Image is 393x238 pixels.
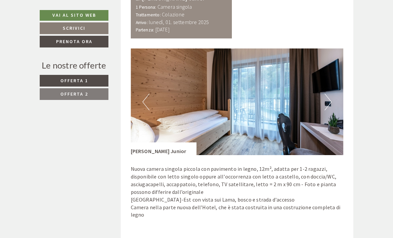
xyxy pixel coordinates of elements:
[40,10,108,21] a: Vai al sito web
[136,12,161,18] small: Trattamento:
[162,11,184,18] b: Colazione
[131,48,344,155] img: image
[155,26,169,33] b: [DATE]
[60,91,88,97] span: Offerta 2
[136,27,154,33] small: Partenza:
[10,33,101,37] small: 10:10
[149,19,209,25] b: lunedì, 01. settembre 2025
[157,3,192,10] b: Camera singola
[131,142,196,155] div: [PERSON_NAME] Junior
[136,20,148,25] small: Arrivo:
[131,165,344,219] p: Nuova camera singola piccola con pavimento in legno, 12m², adatta per 1-2 ragazzi, disponibile co...
[325,94,332,110] button: Next
[40,36,108,47] a: Prenota ora
[10,20,101,25] div: [GEOGRAPHIC_DATA]
[40,59,108,72] div: Le nostre offerte
[5,18,104,39] div: Buon giorno, come possiamo aiutarla?
[60,78,88,84] span: Offerta 1
[92,5,120,17] div: giovedì
[136,4,156,10] small: 1 Persona:
[40,22,108,34] a: Scrivici
[179,176,213,188] button: Invia
[142,94,149,110] button: Previous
